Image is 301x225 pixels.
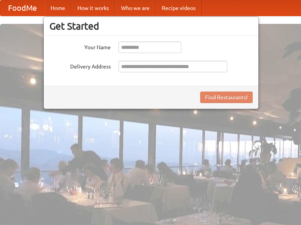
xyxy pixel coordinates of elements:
[44,0,71,16] a: Home
[156,0,202,16] a: Recipe videos
[200,92,253,103] button: Find Restaurants!
[49,42,111,51] label: Your Name
[115,0,156,16] a: Who we are
[0,0,44,16] a: FoodMe
[49,20,253,32] h3: Get Started
[49,61,111,70] label: Delivery Address
[71,0,115,16] a: How it works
